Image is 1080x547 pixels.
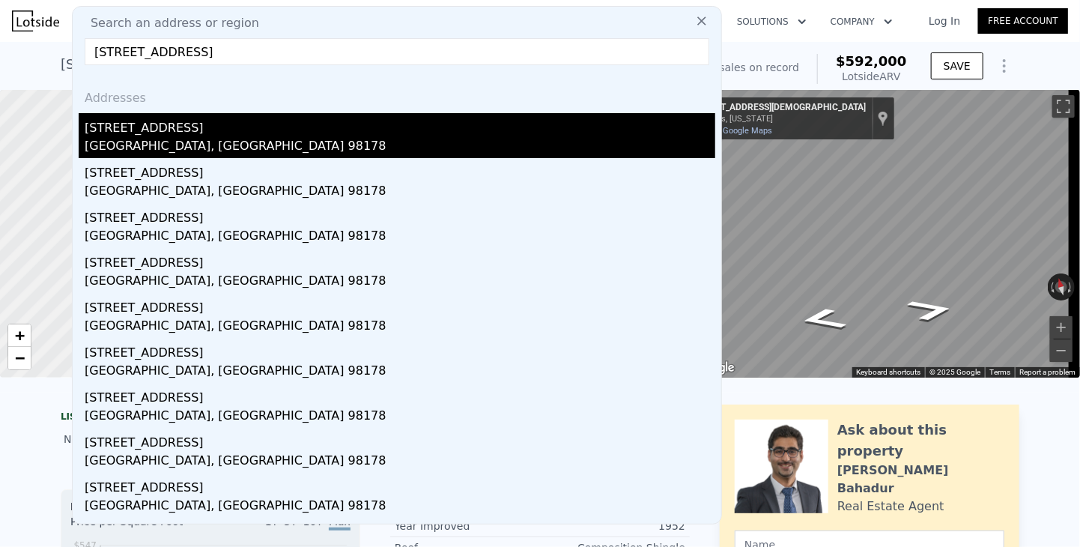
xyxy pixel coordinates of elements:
path: Go East, 236th St SW [888,294,976,327]
div: Ask about this property [837,420,1004,462]
a: Zoom in [8,324,31,347]
div: [STREET_ADDRESS][DEMOGRAPHIC_DATA] [691,102,866,114]
div: [GEOGRAPHIC_DATA], [GEOGRAPHIC_DATA] 98178 [85,452,715,473]
a: Show location on map [878,110,888,127]
div: [GEOGRAPHIC_DATA], [GEOGRAPHIC_DATA] 98178 [85,137,715,158]
div: [STREET_ADDRESS][DEMOGRAPHIC_DATA] , [PERSON_NAME] , WA 98026 [61,54,546,75]
div: Real Estate Agent [837,498,944,516]
a: Log In [911,13,978,28]
div: 1952 [540,519,685,534]
div: [GEOGRAPHIC_DATA], [GEOGRAPHIC_DATA] 98178 [85,497,715,518]
div: [GEOGRAPHIC_DATA], [GEOGRAPHIC_DATA] 98178 [85,182,715,203]
div: [GEOGRAPHIC_DATA], [GEOGRAPHIC_DATA] 98178 [85,317,715,338]
div: Edmonds, [US_STATE] [691,114,866,124]
path: Go West, 236th St SW [779,303,867,336]
a: Free Account [978,8,1068,34]
div: [GEOGRAPHIC_DATA], [GEOGRAPHIC_DATA] 98178 [85,362,715,383]
div: [STREET_ADDRESS] [85,293,715,317]
div: Price per Square Foot [70,514,210,538]
div: [STREET_ADDRESS] [85,338,715,362]
div: Lotside ARV [836,69,907,84]
div: No sales history record for this property. [61,426,360,453]
img: Lotside [12,10,59,31]
span: Search an address or region [79,14,259,32]
div: LISTING & SALE HISTORY [61,411,360,426]
div: [STREET_ADDRESS] [85,473,715,497]
button: SAVE [931,52,983,79]
span: + [15,326,25,345]
div: Houses Median Sale [70,499,351,514]
a: Report a problem [1019,368,1076,376]
span: − [15,348,25,367]
button: Zoom in [1050,316,1073,339]
div: [STREET_ADDRESS] [85,158,715,182]
button: Reset the view [1052,273,1070,302]
div: Street View [685,90,1080,378]
button: Show Options [989,51,1019,81]
a: Terms (opens in new tab) [989,368,1010,376]
button: Rotate clockwise [1067,273,1076,300]
div: [STREET_ADDRESS] [85,518,715,542]
div: Addresses [79,77,715,113]
div: [GEOGRAPHIC_DATA], [GEOGRAPHIC_DATA] 98178 [85,227,715,248]
button: Zoom out [1050,339,1073,362]
a: Zoom out [8,347,31,369]
span: © 2025 Google [929,368,980,376]
div: Year Improved [395,519,540,534]
div: [STREET_ADDRESS] [85,428,715,452]
div: [PERSON_NAME] Bahadur [837,462,1004,498]
div: Map [685,90,1080,378]
div: [STREET_ADDRESS] [85,203,715,227]
button: Company [819,8,905,35]
div: [STREET_ADDRESS] [85,113,715,137]
button: Rotate counterclockwise [1048,273,1056,300]
div: [GEOGRAPHIC_DATA], [GEOGRAPHIC_DATA] 98178 [85,272,715,293]
button: Solutions [725,8,819,35]
div: [STREET_ADDRESS] [85,248,715,272]
input: Enter an address, city, region, neighborhood or zip code [85,38,709,65]
span: $592,000 [836,53,907,69]
div: [GEOGRAPHIC_DATA], [GEOGRAPHIC_DATA] 98178 [85,407,715,428]
div: [STREET_ADDRESS] [85,383,715,407]
button: Keyboard shortcuts [856,367,920,378]
button: Toggle fullscreen view [1052,95,1075,118]
a: View on Google Maps [691,126,772,136]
